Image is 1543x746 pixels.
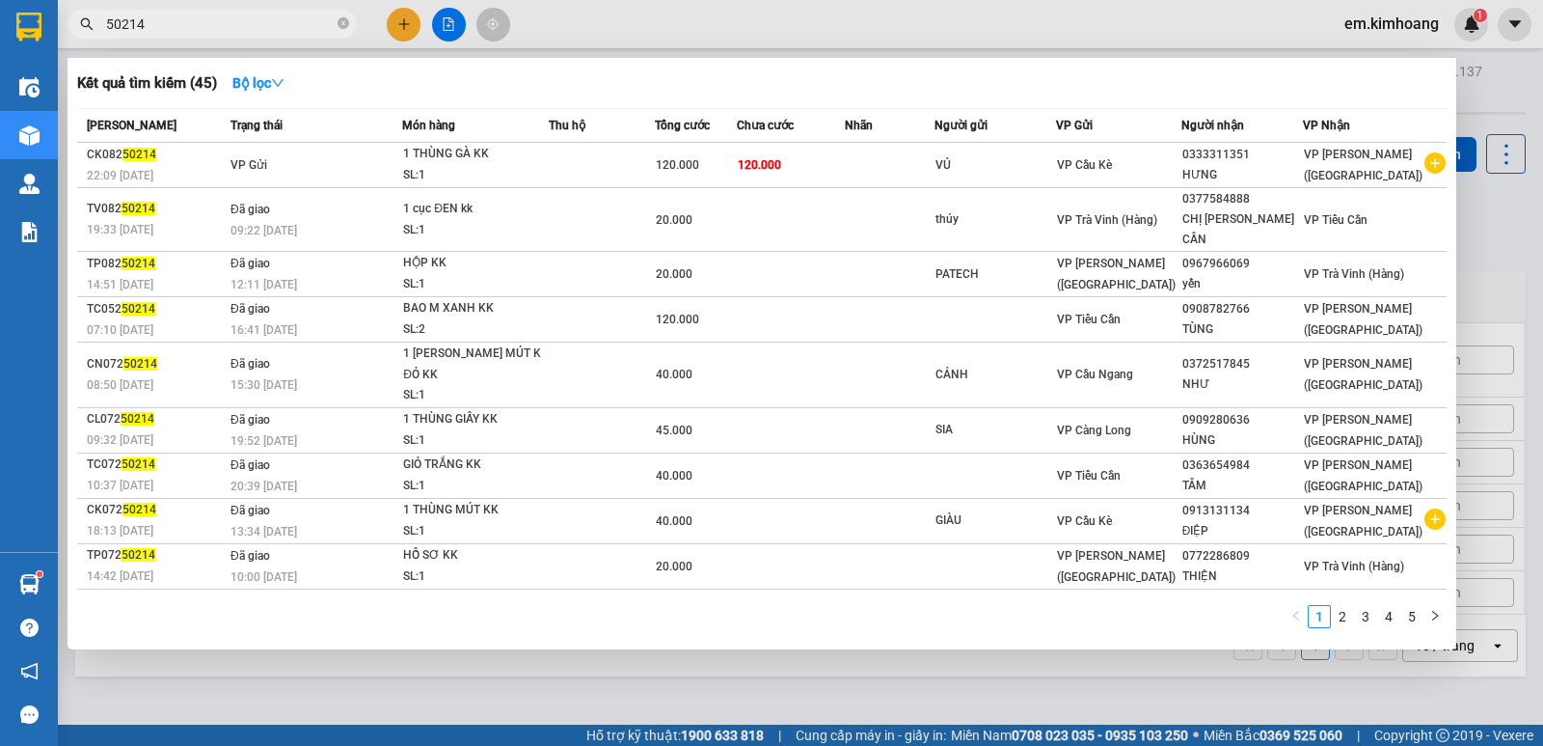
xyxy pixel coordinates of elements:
div: GIỎ TRẮNG KK [403,455,548,476]
div: 1 THÙNG GIẤY KK [403,409,548,430]
span: message [20,705,39,724]
div: CN072 [87,354,225,374]
span: VP [PERSON_NAME] ([GEOGRAPHIC_DATA]) [1057,549,1176,584]
div: SL: 1 [403,566,548,588]
span: 50214 [122,257,155,270]
span: 20:39 [DATE] [230,480,297,493]
div: SL: 1 [403,220,548,241]
span: question-circle [20,619,39,637]
span: close-circle [338,15,349,34]
div: TP082 [87,254,225,274]
img: warehouse-icon [19,174,40,194]
div: SL: 2 [403,319,548,341]
span: [PERSON_NAME] [87,119,176,132]
span: 50214 [122,148,156,161]
span: 20.000 [656,267,692,281]
span: VP Trà Vinh (Hàng) [1304,267,1404,281]
span: 50214 [121,412,154,426]
div: SL: 1 [403,430,548,452]
span: right [1429,610,1441,622]
h3: Kết quả tìm kiếm ( 45 ) [77,73,217,94]
span: VP [PERSON_NAME] ([GEOGRAPHIC_DATA]) [1304,148,1422,182]
span: 50214 [122,202,155,215]
div: 1 [PERSON_NAME] MÚT K ĐỎ KK [403,344,548,385]
span: search [80,17,94,31]
li: 3 [1354,605,1377,628]
span: Chưa cước [737,119,794,132]
img: warehouse-icon [19,77,40,97]
div: 0377584888 [1182,189,1302,209]
div: NHƯ [1182,374,1302,395]
div: 0372517845 [1182,354,1302,374]
span: VP Gửi [230,158,267,172]
div: SL: 1 [403,521,548,542]
span: VP Trà Vinh (Hàng) [1057,213,1157,227]
div: 0909280636 [1182,410,1302,430]
span: Trạng thái [230,119,283,132]
span: 08:50 [DATE] [87,378,153,392]
div: SIA [935,420,1055,440]
span: Thu hộ [549,119,585,132]
div: TC052 [87,299,225,319]
span: 120.000 [656,313,699,326]
span: 12:11 [DATE] [230,278,297,291]
span: VP Gửi [1056,119,1093,132]
span: 22:09 [DATE] [87,169,153,182]
span: 14:51 [DATE] [87,278,153,291]
div: 0772286809 [1182,546,1302,566]
li: 4 [1377,605,1400,628]
span: close-circle [338,17,349,29]
div: GIÀU [935,511,1055,531]
strong: Bộ lọc [232,75,284,91]
span: 13:34 [DATE] [230,525,297,539]
span: notification [20,662,39,680]
span: 19:52 [DATE] [230,434,297,448]
div: CL072 [87,409,225,429]
div: 1 hộp kk [403,591,548,612]
span: VP Tiểu Cần [1057,313,1121,326]
div: 1 cục ĐEN kk [403,199,548,220]
div: TV082 [87,199,225,219]
div: 0908782766 [1182,299,1302,319]
div: 0333311351 [1182,145,1302,165]
div: yến [1182,274,1302,294]
img: warehouse-icon [19,125,40,146]
span: Đã giao [230,203,270,216]
span: VP Tiểu Cần [1057,469,1121,483]
li: 1 [1308,605,1331,628]
div: 1 THÙNG MÚT KK [403,500,548,521]
a: 3 [1355,606,1376,627]
span: 10:00 [DATE] [230,570,297,584]
div: ĐIỆP [1182,521,1302,541]
span: VP [PERSON_NAME] ([GEOGRAPHIC_DATA]) [1304,504,1422,539]
span: Nhãn [845,119,873,132]
input: Tìm tên, số ĐT hoặc mã đơn [106,14,334,35]
span: Đã giao [230,302,270,316]
div: HỒ SƠ KK [403,545,548,566]
span: VP Tiểu Cần [1304,213,1367,227]
img: warehouse-icon [19,574,40,594]
span: 50214 [122,548,155,562]
span: VP Trà Vinh (Hàng) [1304,560,1404,573]
button: left [1285,605,1308,628]
div: 0363654984 [1182,456,1302,476]
div: 0913131134 [1182,501,1302,521]
span: Đã giao [230,458,270,472]
span: VP Càng Long [1057,424,1131,437]
span: Tổng cước [655,119,710,132]
div: 1 THÙNG GÀ KK [403,144,548,165]
span: VP [PERSON_NAME] ([GEOGRAPHIC_DATA]) [1304,458,1422,493]
li: 5 [1400,605,1423,628]
span: down [271,76,284,90]
div: 0945639668 [1182,592,1302,612]
span: 45.000 [656,424,692,437]
div: CHỊ [PERSON_NAME] CẦN [1182,209,1302,250]
div: thúy [935,209,1055,230]
div: THIỆN [1182,566,1302,587]
div: 0967966069 [1182,254,1302,274]
span: 09:22 [DATE] [230,224,297,237]
a: 5 [1401,606,1422,627]
span: VP Nhận [1303,119,1350,132]
span: VP Cầu Kè [1057,514,1112,528]
span: VP [PERSON_NAME] ([GEOGRAPHIC_DATA]) [1057,257,1176,291]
